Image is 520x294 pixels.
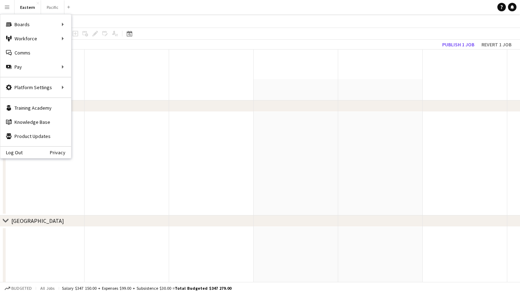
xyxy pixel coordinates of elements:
[4,284,33,292] button: Budgeted
[0,46,71,60] a: Comms
[439,40,477,49] button: Publish 1 job
[62,286,231,291] div: Salary $347 150.00 + Expenses $99.00 + Subsistence $30.00 =
[0,129,71,143] a: Product Updates
[11,217,64,224] div: [GEOGRAPHIC_DATA]
[479,40,514,49] button: Revert 1 job
[0,60,71,74] div: Pay
[0,101,71,115] a: Training Academy
[15,0,41,14] button: Eastern
[50,150,71,155] a: Privacy
[0,150,23,155] a: Log Out
[41,0,64,14] button: Pacific
[11,286,32,291] span: Budgeted
[39,286,56,291] span: All jobs
[0,31,71,46] div: Workforce
[0,17,71,31] div: Boards
[175,286,231,291] span: Total Budgeted $347 279.00
[0,80,71,94] div: Platform Settings
[0,115,71,129] a: Knowledge Base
